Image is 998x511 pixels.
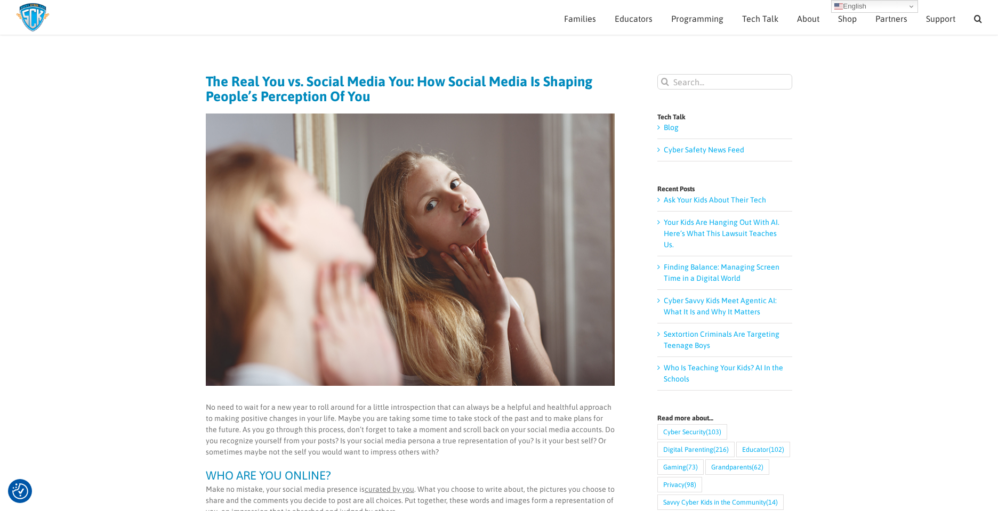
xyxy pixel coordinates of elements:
a: Gaming (73 items) [657,459,704,475]
a: Blog [664,123,679,132]
a: Cyber Security (103 items) [657,424,727,440]
span: (102) [769,442,784,457]
img: Savvy Cyber Kids Logo [16,3,50,32]
h4: Read more about… [657,415,792,421]
a: Cyber Safety News Feed [664,145,744,154]
span: (62) [752,460,763,474]
span: Programming [671,14,723,23]
span: Families [564,14,596,23]
span: (98) [685,477,696,492]
h3: WHO ARE YOU ONLINE? [206,469,615,481]
input: Search... [657,74,792,90]
span: (103) [706,425,721,439]
h4: Recent Posts [657,185,792,192]
span: Partners [875,14,907,23]
span: Support [926,14,955,23]
a: Digital Parenting (216 items) [657,442,735,457]
span: About [797,14,819,23]
h4: Tech Talk [657,113,792,120]
input: Search [657,74,673,90]
a: Finding Balance: Managing Screen Time in a Digital World [664,263,779,282]
u: curated by you [365,485,414,493]
img: en [834,2,843,11]
a: Savvy Cyber Kids in the Community (14 items) [657,494,784,510]
p: No need to wait for a new year to roll around for a little introspection that can always be a hel... [206,402,615,458]
span: Tech Talk [742,14,778,23]
h1: The Real You vs. Social Media You: How Social Media Is Shaping People’s Perception Of You [206,74,615,104]
a: Grandparents (62 items) [705,459,769,475]
span: (73) [686,460,698,474]
a: Ask Your Kids About Their Tech [664,196,766,204]
span: (14) [766,495,778,509]
a: Cyber Savvy Kids Meet Agentic AI: What It Is and Why It Matters [664,296,777,316]
a: Sextortion Criminals Are Targeting Teenage Boys [664,330,779,350]
span: Shop [838,14,857,23]
span: (216) [713,442,729,457]
a: Your Kids Are Hanging Out With AI. Here’s What This Lawsuit Teaches Us. [664,218,779,249]
a: Who Is Teaching Your Kids? AI In the Schools [664,363,783,383]
a: Educator (102 items) [736,442,790,457]
span: Educators [615,14,653,23]
button: Consent Preferences [12,483,28,499]
a: Privacy (98 items) [657,477,702,492]
img: Revisit consent button [12,483,28,499]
